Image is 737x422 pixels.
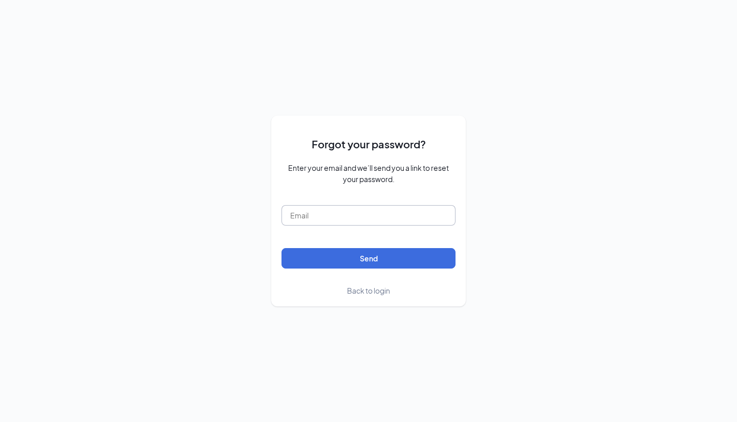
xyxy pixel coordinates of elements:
[281,205,456,226] input: Email
[347,286,390,295] span: Back to login
[347,285,390,296] a: Back to login
[312,136,426,152] span: Forgot your password?
[281,162,456,185] span: Enter your email and we’ll send you a link to reset your password.
[281,248,456,269] button: Send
